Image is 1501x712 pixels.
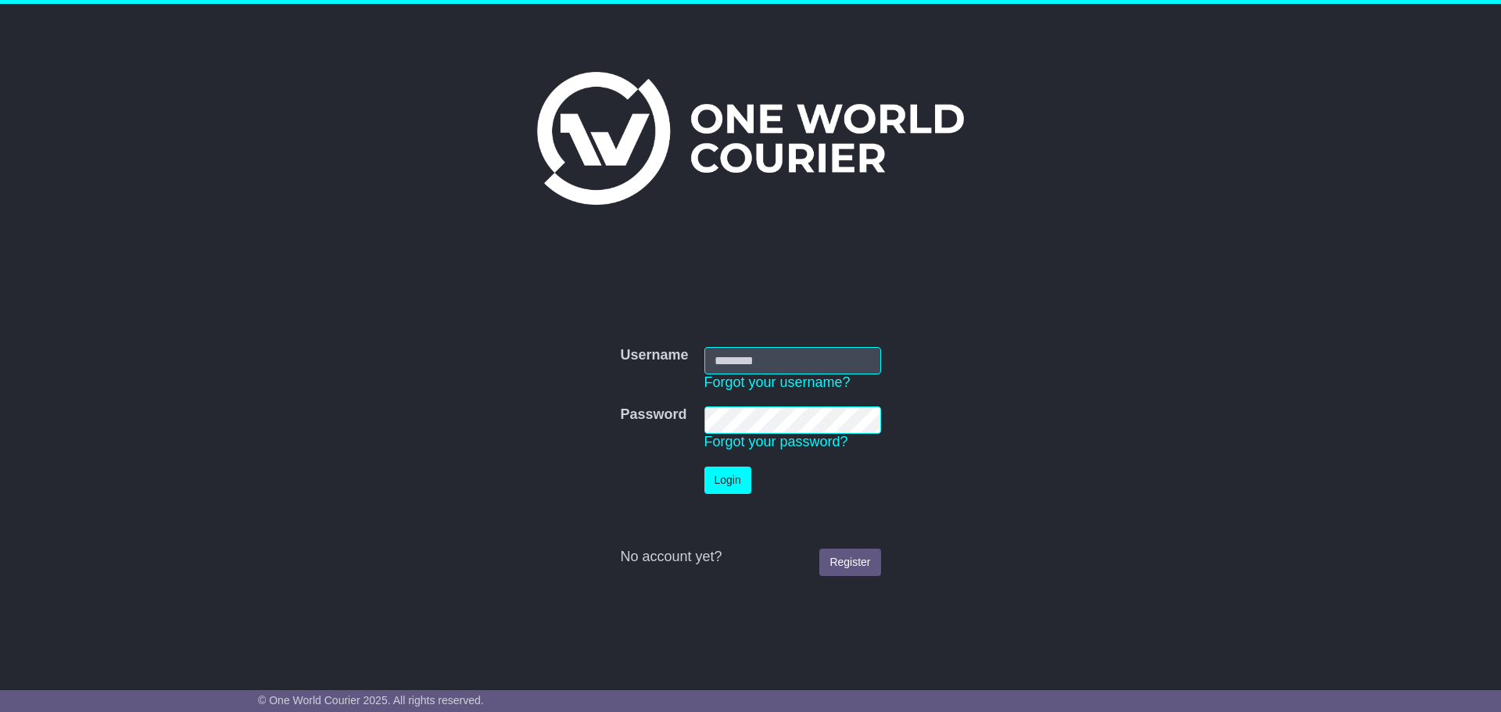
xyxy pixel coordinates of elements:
a: Forgot your password? [704,434,848,449]
label: Password [620,406,686,424]
img: One World [537,72,964,205]
a: Forgot your username? [704,374,851,390]
span: © One World Courier 2025. All rights reserved. [258,694,484,707]
button: Login [704,467,751,494]
a: Register [819,549,880,576]
div: No account yet? [620,549,880,566]
label: Username [620,347,688,364]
